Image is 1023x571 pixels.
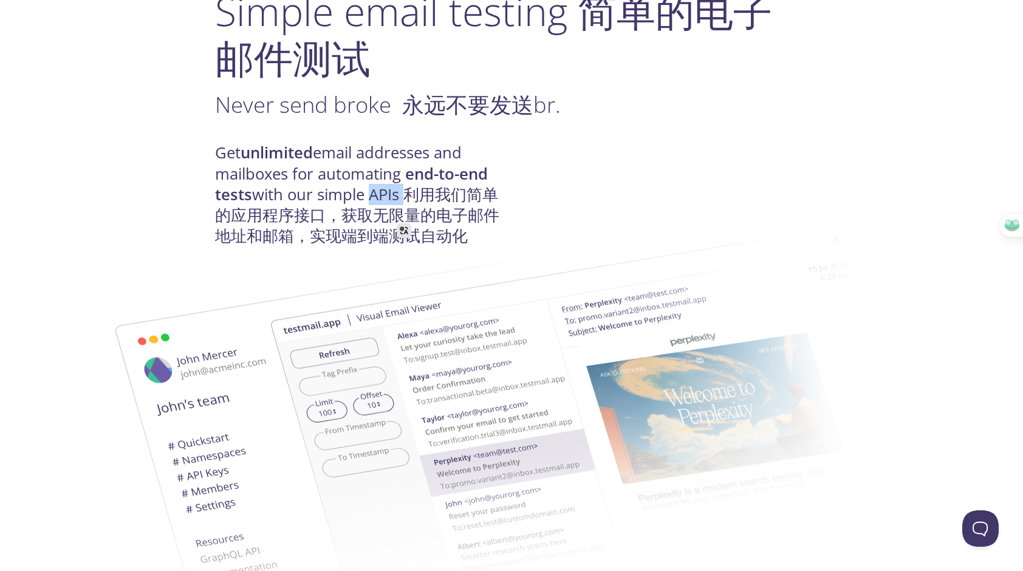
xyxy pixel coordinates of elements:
[215,163,488,205] strong: end-to-end tests
[402,89,561,120] span: 永远不要发送br.
[962,510,999,547] iframe: Help Scout Beacon - Open
[241,142,313,163] strong: unlimited
[215,143,511,246] h4: Get email addresses and mailboxes for automating with our simple APIs
[215,89,391,120] span: Never send broke
[215,184,499,247] span: 利用我们简单的应用程序接口，获取无限量的电子邮件地址和邮箱，实现端到端测试自动化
